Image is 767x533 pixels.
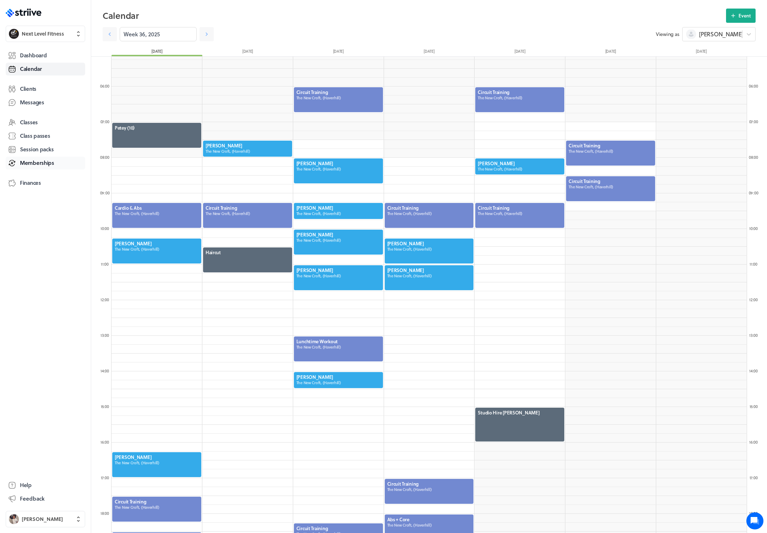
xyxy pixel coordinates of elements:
iframe: gist-messenger-bubble-iframe [746,512,763,529]
span: [DATE] [11,117,27,123]
span: [PERSON_NAME] [22,516,63,523]
span: :00 [753,154,758,160]
span: :00 [753,332,758,338]
span: Memberships [20,159,54,167]
span: :00 [104,119,109,125]
div: 15 [98,404,112,409]
div: [DATE] [112,48,202,56]
div: [PERSON_NAME] • [11,113,131,118]
span: :00 [104,510,109,516]
div: 08 [98,155,112,160]
span: :00 [753,83,758,89]
div: 09 [746,190,761,195]
span: :00 [104,475,109,481]
div: [DATE] [475,48,565,56]
h2: Recent conversations [12,78,115,84]
span: Feedback [20,495,45,502]
span: :00 [104,439,109,445]
div: [DATE] [656,48,747,56]
span: :00 [104,368,109,374]
img: Next Level Fitness [9,29,19,39]
div: 13 [98,333,112,338]
a: Messages [6,96,85,109]
span: :00 [104,83,109,89]
span: Clients [20,85,36,93]
span: Finances [20,179,41,187]
span: [PERSON_NAME] [699,30,743,38]
div: [DATE] [202,48,293,56]
span: :00 [753,510,758,516]
a: Dashboard [6,49,85,62]
span: :00 [104,225,109,231]
a: Finances [6,177,85,189]
span: :00 [104,403,109,409]
h2: Calendar [103,9,726,23]
div: 12 [98,297,112,302]
span: :00 [752,403,757,409]
span: See all [115,78,130,83]
div: [DATE] [384,48,475,56]
div: 08 [746,155,761,160]
div: USAmazing that’s a massive help[PERSON_NAME]•[DATE] [5,87,137,450]
span: :00 [104,261,109,267]
span: :00 [753,190,758,196]
span: :00 [753,119,758,125]
span: :00 [753,297,758,303]
div: 07 [746,119,761,124]
a: Class passes [6,130,85,142]
a: Help [6,479,85,492]
h2: We're here to help. Ask us anything! [11,42,132,65]
div: [DATE] [293,48,384,56]
div: 15 [746,404,761,409]
a: Clients [6,83,85,95]
div: 18 [746,511,761,516]
a: Memberships [6,157,85,169]
div: Amazing that’s a massive help [11,108,131,113]
div: 09 [98,190,112,195]
span: :00 [752,475,757,481]
a: Session packs [6,143,85,156]
span: :00 [104,332,109,338]
span: Help [20,481,32,489]
div: 18 [98,511,112,516]
div: 17 [746,475,761,480]
div: 12 [746,297,761,302]
button: Event [726,9,756,23]
span: Classes [20,119,38,126]
div: 14 [746,368,761,373]
div: 16 [98,439,112,445]
a: Classes [6,116,85,129]
img: US [11,93,25,107]
div: 06 [746,83,761,89]
button: Next Level FitnessNext Level Fitness [6,26,85,42]
div: 16 [746,439,761,445]
span: Calendar [20,65,42,73]
span: Next Level Fitness [22,30,64,37]
span: :00 [104,154,109,160]
button: Ben Robinson[PERSON_NAME] [6,511,85,527]
span: Messages [20,99,44,106]
div: 10 [746,226,761,231]
span: Event [739,12,751,19]
span: :00 [753,368,758,374]
span: :00 [753,439,758,445]
div: 13 [746,333,761,338]
span: Dashboard [20,52,47,59]
h1: Hi [PERSON_NAME] [11,29,132,41]
div: 07 [98,119,112,124]
input: YYYY-M-D [120,27,197,41]
div: 14 [98,368,112,373]
div: 10 [98,226,112,231]
div: [DATE] [565,48,656,56]
div: 06 [98,83,112,89]
span: :00 [752,261,757,267]
span: Viewing as [656,31,679,38]
span: :00 [104,297,109,303]
span: Class passes [20,132,50,140]
span: :00 [104,190,109,196]
button: Feedback [6,492,85,505]
div: 11 [98,261,112,267]
div: 17 [98,475,112,480]
img: Ben Robinson [9,514,19,524]
a: Calendar [6,63,85,75]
